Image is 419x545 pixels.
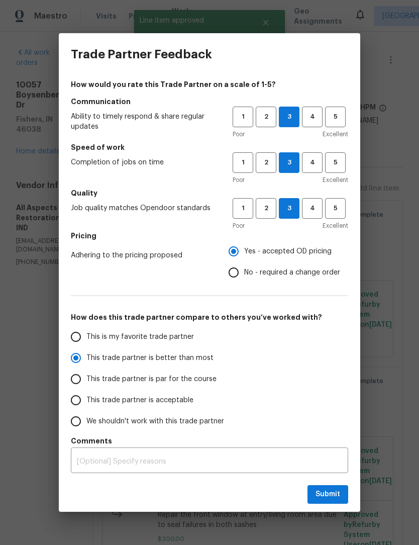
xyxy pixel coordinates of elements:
[302,152,323,173] button: 4
[326,203,345,214] span: 5
[233,152,253,173] button: 1
[233,129,245,139] span: Poor
[244,267,340,278] span: No - required a change order
[71,157,217,167] span: Completion of jobs on time
[279,107,299,127] button: 3
[257,203,275,214] span: 2
[302,107,323,127] button: 4
[323,175,348,185] span: Excellent
[303,111,322,123] span: 4
[325,107,346,127] button: 5
[257,157,275,168] span: 2
[325,198,346,219] button: 5
[71,142,348,152] h5: Speed of work
[256,152,276,173] button: 2
[71,79,348,89] h4: How would you rate this Trade Partner on a scale of 1-5?
[326,157,345,168] span: 5
[323,129,348,139] span: Excellent
[234,203,252,214] span: 1
[71,326,348,432] div: How does this trade partner compare to others you’ve worked with?
[229,241,348,283] div: Pricing
[86,395,193,406] span: This trade partner is acceptable
[233,107,253,127] button: 1
[71,112,217,132] span: Ability to timely respond & share regular updates
[323,221,348,231] span: Excellent
[279,198,299,219] button: 3
[279,152,299,173] button: 3
[303,157,322,168] span: 4
[86,374,217,385] span: This trade partner is par for the course
[71,250,213,260] span: Adhering to the pricing proposed
[279,203,299,214] span: 3
[71,188,348,198] h5: Quality
[71,436,348,446] h5: Comments
[307,485,348,504] button: Submit
[302,198,323,219] button: 4
[234,157,252,168] span: 1
[303,203,322,214] span: 4
[86,416,224,427] span: We shouldn't work with this trade partner
[244,246,332,257] span: Yes - accepted OD pricing
[71,312,348,322] h5: How does this trade partner compare to others you’ve worked with?
[256,107,276,127] button: 2
[86,332,194,342] span: This is my favorite trade partner
[279,111,299,123] span: 3
[325,152,346,173] button: 5
[279,157,299,168] span: 3
[71,203,217,213] span: Job quality matches Opendoor standards
[316,488,340,501] span: Submit
[256,198,276,219] button: 2
[233,175,245,185] span: Poor
[71,97,348,107] h5: Communication
[71,47,212,61] h3: Trade Partner Feedback
[86,353,214,364] span: This trade partner is better than most
[234,111,252,123] span: 1
[326,111,345,123] span: 5
[233,198,253,219] button: 1
[233,221,245,231] span: Poor
[71,231,348,241] h5: Pricing
[257,111,275,123] span: 2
